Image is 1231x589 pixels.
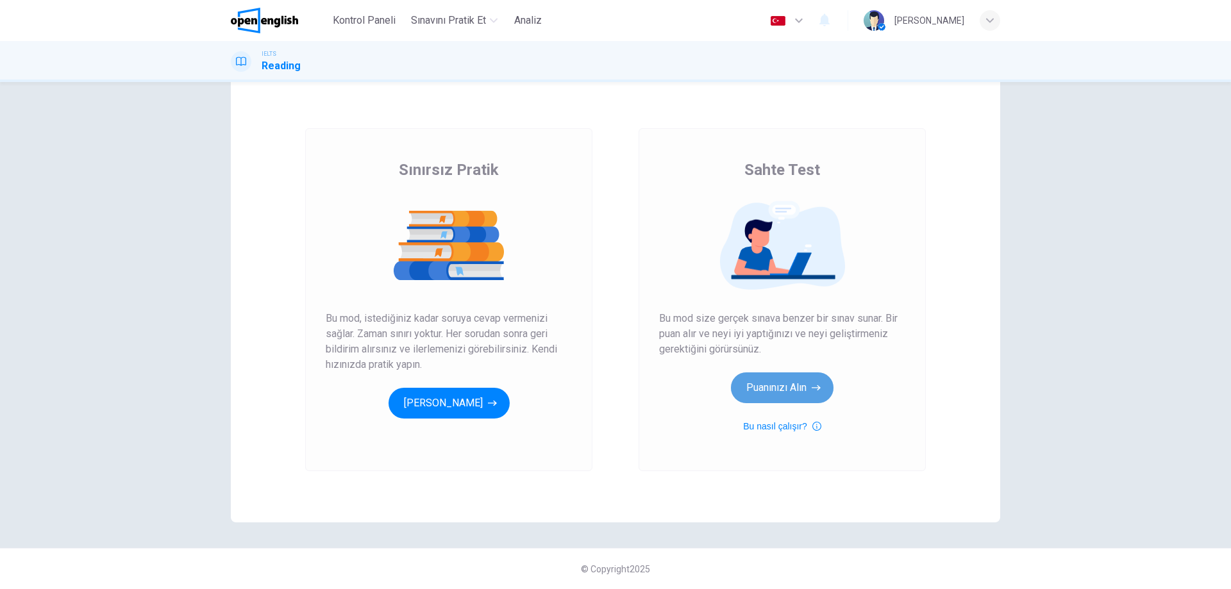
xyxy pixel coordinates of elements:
[262,58,301,74] h1: Reading
[231,8,298,33] img: OpenEnglish logo
[514,13,542,28] span: Analiz
[333,13,396,28] span: Kontrol Paneli
[864,10,884,31] img: Profile picture
[328,9,401,32] button: Kontrol Paneli
[399,160,499,180] span: Sınırsız Pratik
[389,388,510,419] button: [PERSON_NAME]
[326,311,572,372] span: Bu mod, istediğiniz kadar soruya cevap vermenizi sağlar. Zaman sınırı yoktur. Her sorudan sonra g...
[731,372,833,403] button: Puanınızı Alın
[744,160,820,180] span: Sahte Test
[659,311,905,357] span: Bu mod size gerçek sınava benzer bir sınav sunar. Bir puan alır ve neyi iyi yaptığınızı ve neyi g...
[406,9,503,32] button: Sınavını Pratik Et
[411,13,486,28] span: Sınavını Pratik Et
[231,8,328,33] a: OpenEnglish logo
[770,16,786,26] img: tr
[743,419,821,434] button: Bu nasıl çalışır?
[581,564,650,574] span: © Copyright 2025
[262,49,276,58] span: IELTS
[894,13,964,28] div: [PERSON_NAME]
[508,9,549,32] button: Analiz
